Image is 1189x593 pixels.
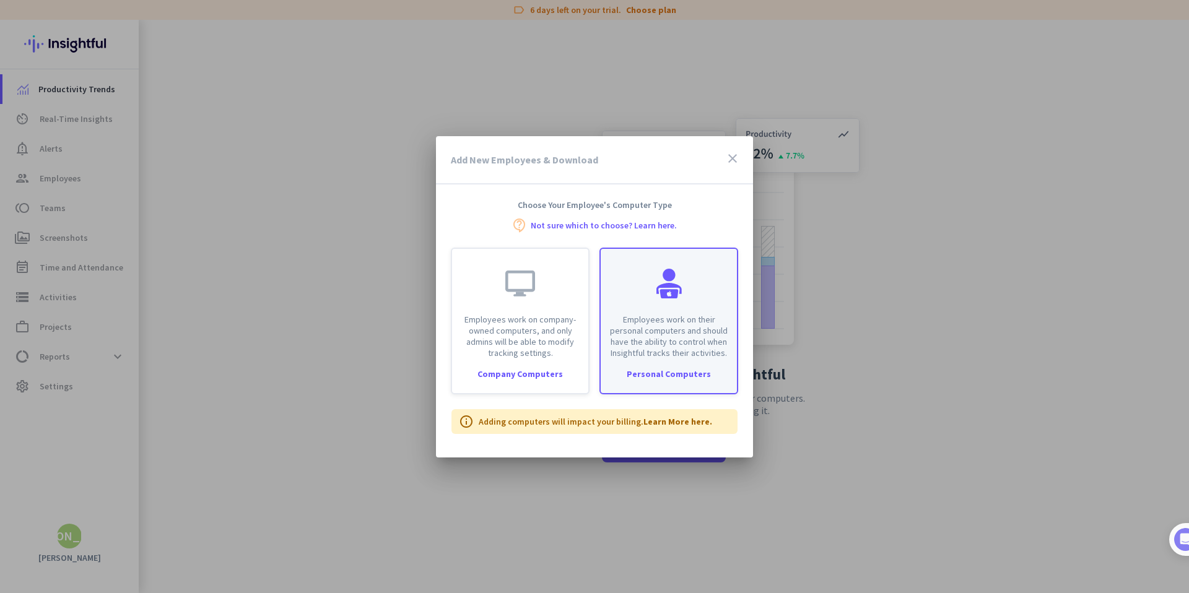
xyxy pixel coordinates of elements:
[608,314,730,358] p: Employees work on their personal computers and should have the ability to control when Insightful...
[436,199,753,210] h4: Choose Your Employee's Computer Type
[451,155,598,165] h3: Add New Employees & Download
[459,314,581,358] p: Employees work on company-owned computers, and only admins will be able to modify tracking settings.
[643,416,712,427] a: Learn More here.
[725,151,740,166] i: close
[459,414,474,429] i: info
[512,218,527,233] i: contact_support
[452,370,588,378] div: Company Computers
[601,370,737,378] div: Personal Computers
[479,415,712,428] p: Adding computers will impact your billing.
[531,221,677,230] a: Not sure which to choose? Learn here.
